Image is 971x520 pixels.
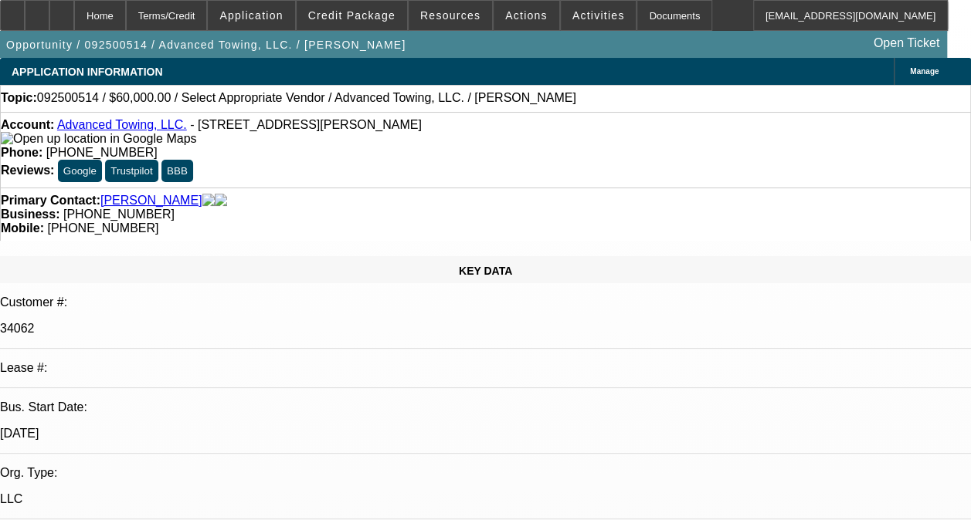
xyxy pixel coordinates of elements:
button: Resources [409,1,492,30]
span: KEY DATA [459,265,512,277]
img: linkedin-icon.png [215,194,227,208]
span: Resources [420,9,480,22]
span: [PHONE_NUMBER] [47,221,158,235]
strong: Account: [1,118,54,131]
button: Credit Package [297,1,407,30]
button: BBB [161,160,193,182]
img: Open up location in Google Maps [1,132,196,146]
span: - [STREET_ADDRESS][PERSON_NAME] [190,118,422,131]
span: Manage [910,67,939,76]
span: Application [219,9,283,22]
strong: Reviews: [1,164,54,177]
span: Activities [572,9,625,22]
span: Credit Package [308,9,396,22]
button: Application [208,1,294,30]
button: Google [58,160,102,182]
span: APPLICATION INFORMATION [12,66,162,78]
span: [PHONE_NUMBER] [63,208,175,221]
a: [PERSON_NAME] [100,194,202,208]
strong: Phone: [1,146,42,159]
strong: Primary Contact: [1,194,100,208]
button: Actions [494,1,559,30]
button: Trustpilot [105,160,158,182]
button: Activities [561,1,637,30]
strong: Topic: [1,91,37,105]
span: 092500514 / $60,000.00 / Select Appropriate Vendor / Advanced Towing, LLC. / [PERSON_NAME] [37,91,576,105]
a: Open Ticket [867,30,946,56]
span: [PHONE_NUMBER] [46,146,158,159]
a: Advanced Towing, LLC. [57,118,187,131]
span: Opportunity / 092500514 / Advanced Towing, LLC. / [PERSON_NAME] [6,39,406,51]
span: Actions [505,9,548,22]
strong: Mobile: [1,221,44,235]
a: View Google Maps [1,132,196,145]
strong: Business: [1,208,59,221]
img: facebook-icon.png [202,194,215,208]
